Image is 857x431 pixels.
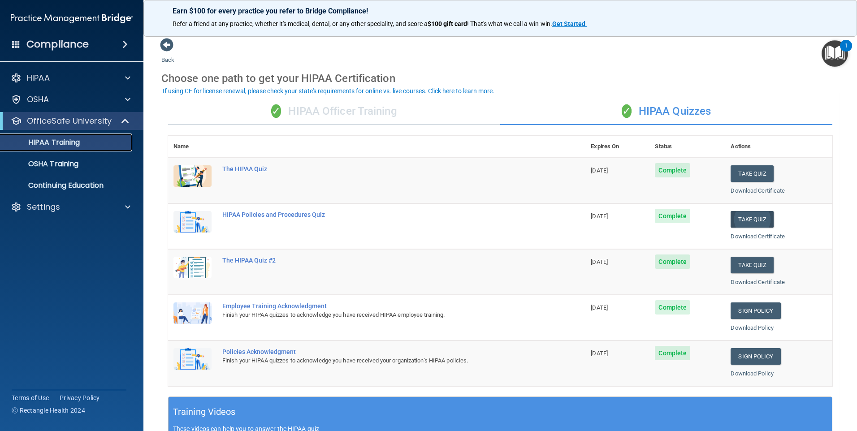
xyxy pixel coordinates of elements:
div: HIPAA Policies and Procedures Quiz [222,211,541,218]
p: OSHA Training [6,159,78,168]
p: Settings [27,202,60,212]
div: HIPAA Officer Training [168,98,500,125]
span: Complete [655,209,690,223]
h4: Compliance [26,38,89,51]
span: Refer a friend at any practice, whether it's medical, dental, or any other speciality, and score a [173,20,428,27]
span: Ⓒ Rectangle Health 2024 [12,406,85,415]
div: Finish your HIPAA quizzes to acknowledge you have received HIPAA employee training. [222,310,541,320]
p: OfficeSafe University [27,116,112,126]
div: Finish your HIPAA quizzes to acknowledge you have received your organization’s HIPAA policies. [222,355,541,366]
a: Download Policy [731,324,774,331]
span: [DATE] [591,350,608,357]
span: [DATE] [591,259,608,265]
button: Open Resource Center, 1 new notification [822,40,848,67]
span: [DATE] [591,213,608,220]
span: Complete [655,254,690,269]
p: HIPAA [27,73,50,83]
a: OfficeSafe University [11,116,130,126]
img: PMB logo [11,9,133,27]
button: If using CE for license renewal, please check your state's requirements for online vs. live cours... [161,86,496,95]
div: Policies Acknowledgment [222,348,541,355]
button: Take Quiz [731,165,774,182]
a: Download Certificate [731,279,785,285]
h5: Training Videos [173,404,236,420]
div: 1 [844,46,848,57]
a: OSHA [11,94,130,105]
p: Continuing Education [6,181,128,190]
div: The HIPAA Quiz [222,165,541,172]
a: Sign Policy [731,302,780,319]
span: ! That's what we call a win-win. [467,20,552,27]
span: Complete [655,163,690,177]
th: Name [168,136,217,158]
button: Take Quiz [731,257,774,273]
p: Earn $100 for every practice you refer to Bridge Compliance! [173,7,828,15]
p: HIPAA Training [6,138,80,147]
a: Get Started [552,20,587,27]
span: ✓ [271,104,281,118]
a: Settings [11,202,130,212]
th: Expires On [585,136,649,158]
span: [DATE] [591,167,608,174]
th: Actions [725,136,832,158]
span: [DATE] [591,304,608,311]
th: Status [649,136,725,158]
a: Terms of Use [12,393,49,402]
span: ✓ [622,104,632,118]
a: Sign Policy [731,348,780,365]
div: Employee Training Acknowledgment [222,302,541,310]
strong: Get Started [552,20,585,27]
a: Download Policy [731,370,774,377]
button: Take Quiz [731,211,774,228]
a: Privacy Policy [60,393,100,402]
div: Choose one path to get your HIPAA Certification [161,65,839,91]
div: HIPAA Quizzes [500,98,832,125]
span: Complete [655,346,690,360]
span: Complete [655,300,690,315]
a: Download Certificate [731,187,785,194]
p: OSHA [27,94,49,105]
strong: $100 gift card [428,20,467,27]
div: The HIPAA Quiz #2 [222,257,541,264]
div: If using CE for license renewal, please check your state's requirements for online vs. live cours... [163,88,494,94]
a: Back [161,46,174,63]
a: HIPAA [11,73,130,83]
a: Download Certificate [731,233,785,240]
